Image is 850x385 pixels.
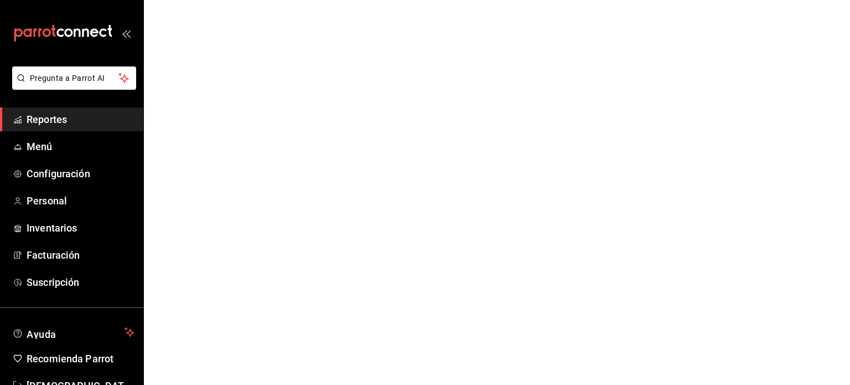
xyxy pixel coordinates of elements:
span: Recomienda Parrot [27,351,134,366]
button: open_drawer_menu [122,29,131,38]
span: Facturación [27,248,134,263]
span: Inventarios [27,220,134,235]
span: Pregunta a Parrot AI [30,73,119,84]
span: Personal [27,193,134,208]
a: Pregunta a Parrot AI [8,80,136,92]
span: Configuración [27,166,134,181]
span: Ayuda [27,326,120,339]
button: Pregunta a Parrot AI [12,66,136,90]
span: Menú [27,139,134,154]
span: Suscripción [27,275,134,290]
span: Reportes [27,112,134,127]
